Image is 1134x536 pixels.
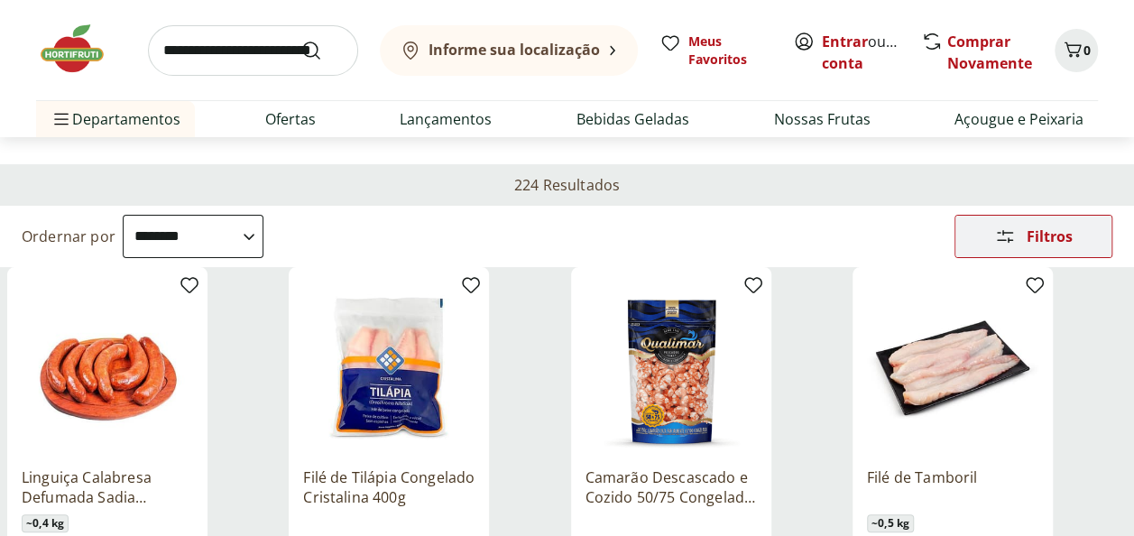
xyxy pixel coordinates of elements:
img: Filé de Tilápia Congelado Cristalina 400g [303,282,475,453]
a: Entrar [822,32,868,51]
a: Linguiça Calabresa Defumada Sadia Perdigão [22,467,193,507]
img: Linguiça Calabresa Defumada Sadia Perdigão [22,282,193,453]
input: search [148,25,358,76]
h2: 224 Resultados [514,175,620,195]
svg: Abrir Filtros [994,226,1016,247]
img: Filé de Tamboril [867,282,1038,453]
button: Filtros [954,215,1112,258]
a: Filé de Tilápia Congelado Cristalina 400g [303,467,475,507]
a: Camarão Descascado e Cozido 50/75 Congelado Qualimar 350g [585,467,757,507]
a: Bebidas Geladas [576,108,689,130]
button: Informe sua localização [380,25,638,76]
span: ~ 0,5 kg [867,514,914,532]
span: Departamentos [51,97,180,141]
span: Filtros [1027,229,1073,244]
span: 0 [1083,42,1091,59]
b: Informe sua localização [429,40,600,60]
label: Ordernar por [22,226,115,246]
span: ou [822,31,902,74]
a: Filé de Tamboril [867,467,1038,507]
a: Criar conta [822,32,921,73]
img: Camarão Descascado e Cozido 50/75 Congelado Qualimar 350g [585,282,757,453]
img: Hortifruti [36,22,126,76]
a: Comprar Novamente [947,32,1032,73]
button: Submit Search [300,40,344,61]
button: Carrinho [1055,29,1098,72]
a: Açougue e Peixaria [954,108,1083,130]
button: Menu [51,97,72,141]
a: Lançamentos [400,108,492,130]
a: Nossas Frutas [773,108,870,130]
span: Meus Favoritos [688,32,771,69]
a: Ofertas [265,108,316,130]
span: ~ 0,4 kg [22,514,69,532]
a: Meus Favoritos [659,32,771,69]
